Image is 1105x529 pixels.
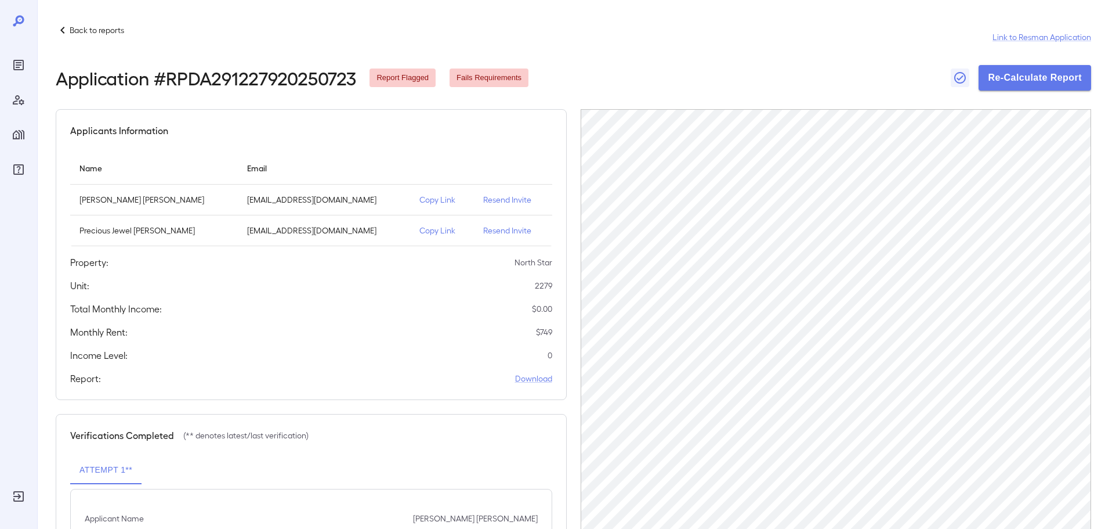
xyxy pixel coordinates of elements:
h2: Application # RPDA291227920250723 [56,67,356,88]
span: Report Flagged [369,73,436,84]
h5: Report: [70,372,101,386]
button: Close Report [951,69,969,87]
div: Manage Users [9,91,28,109]
p: $ 0.00 [532,303,552,315]
a: Download [515,373,552,384]
table: simple table [70,152,552,246]
div: Log Out [9,487,28,506]
p: 2279 [535,280,552,292]
p: Copy Link [419,225,465,236]
th: Email [238,152,411,185]
h5: Applicants Information [70,124,168,138]
span: Fails Requirements [450,73,528,84]
h5: Income Level: [70,348,128,362]
p: $ 749 [536,326,552,338]
p: Resend Invite [483,225,542,236]
h5: Total Monthly Income: [70,302,162,316]
p: North Star [515,257,552,268]
div: FAQ [9,160,28,179]
p: [PERSON_NAME] [PERSON_NAME] [413,513,538,524]
th: Name [70,152,238,185]
p: Copy Link [419,194,465,206]
h5: Monthly Rent: [70,325,128,339]
p: (** denotes latest/last verification) [183,430,309,441]
a: Link to Resman Application [992,31,1091,43]
p: [EMAIL_ADDRESS][DOMAIN_NAME] [247,194,401,206]
p: Resend Invite [483,194,542,206]
h5: Verifications Completed [70,429,174,442]
h5: Property: [70,255,108,269]
p: [EMAIL_ADDRESS][DOMAIN_NAME] [247,225,401,236]
button: Attempt 1** [70,456,142,484]
p: Applicant Name [85,513,144,524]
p: Precious Jewel [PERSON_NAME] [79,225,229,236]
p: 0 [548,350,552,361]
p: Back to reports [70,24,124,36]
div: Manage Properties [9,125,28,144]
h5: Unit: [70,279,89,293]
div: Reports [9,56,28,74]
button: Re-Calculate Report [979,65,1091,91]
p: [PERSON_NAME] [PERSON_NAME] [79,194,229,206]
